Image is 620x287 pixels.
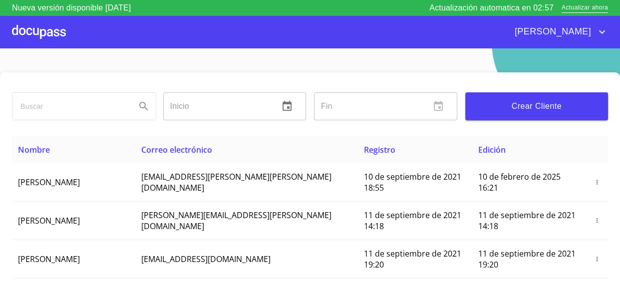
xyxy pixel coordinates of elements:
[18,177,80,188] span: [PERSON_NAME]
[364,210,461,232] span: 11 de septiembre de 2021 14:18
[141,254,271,265] span: [EMAIL_ADDRESS][DOMAIN_NAME]
[364,171,461,193] span: 10 de septiembre de 2021 18:55
[141,144,212,155] span: Correo electrónico
[478,171,561,193] span: 10 de febrero de 2025 16:21
[18,215,80,226] span: [PERSON_NAME]
[18,144,50,155] span: Nombre
[507,24,608,40] button: account of current user
[132,94,156,118] button: Search
[562,3,608,13] span: Actualizar ahora
[141,210,331,232] span: [PERSON_NAME][EMAIL_ADDRESS][PERSON_NAME][DOMAIN_NAME]
[18,254,80,265] span: [PERSON_NAME]
[473,99,601,113] span: Crear Cliente
[429,2,554,14] p: Actualización automatica en 02:57
[465,92,609,120] button: Crear Cliente
[478,210,576,232] span: 11 de septiembre de 2021 14:18
[478,144,506,155] span: Edición
[12,2,131,14] p: Nueva versión disponible [DATE]
[478,248,576,270] span: 11 de septiembre de 2021 19:20
[364,144,395,155] span: Registro
[12,93,128,120] input: search
[507,24,596,40] span: [PERSON_NAME]
[141,171,331,193] span: [EMAIL_ADDRESS][PERSON_NAME][PERSON_NAME][DOMAIN_NAME]
[364,248,461,270] span: 11 de septiembre de 2021 19:20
